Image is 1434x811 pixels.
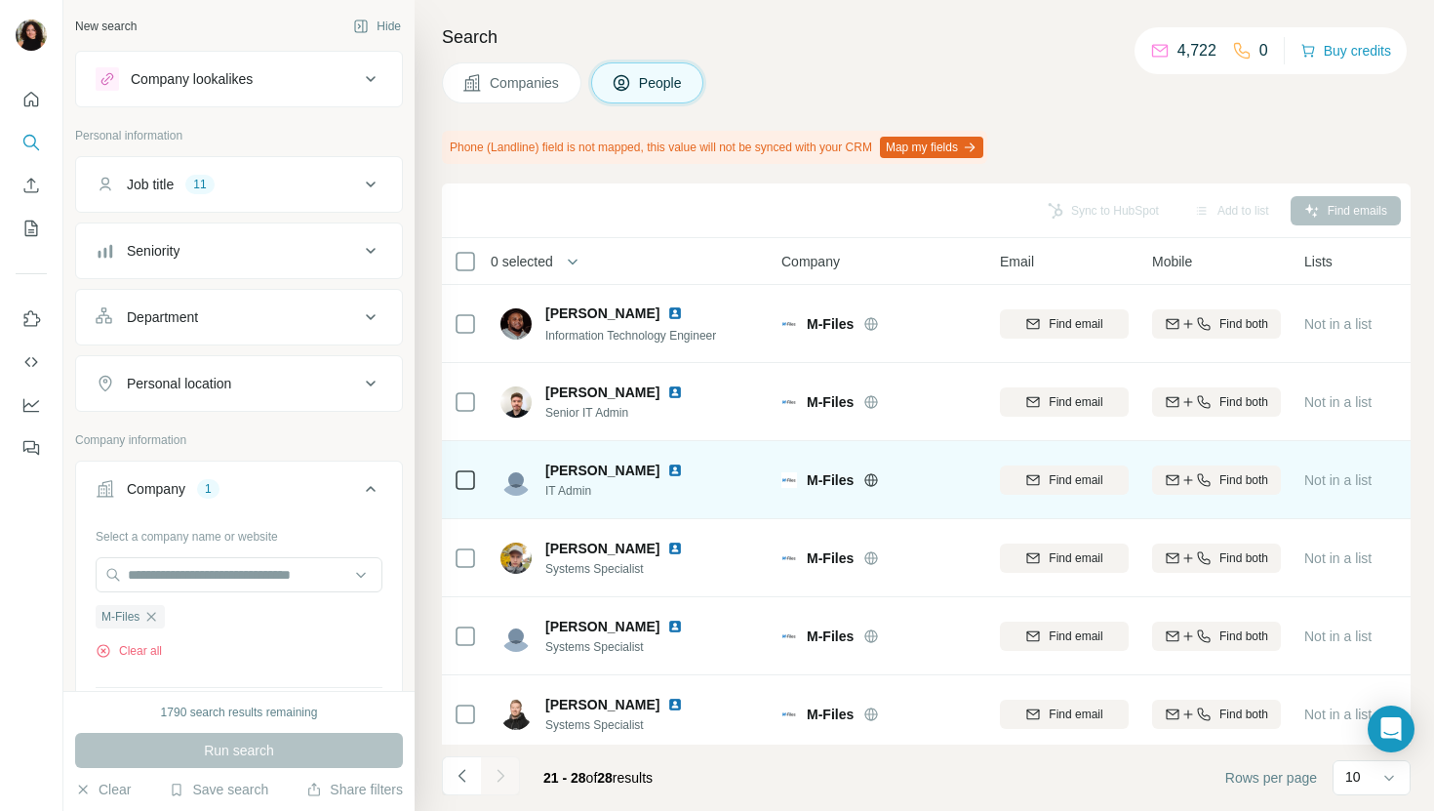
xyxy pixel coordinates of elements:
[1000,252,1034,271] span: Email
[667,619,683,634] img: LinkedIn logo
[16,430,47,466] button: Feedback
[586,770,598,786] span: of
[442,23,1411,51] h4: Search
[545,617,659,636] span: [PERSON_NAME]
[639,73,684,93] span: People
[1152,252,1192,271] span: Mobile
[75,127,403,144] p: Personal information
[1152,622,1281,651] button: Find both
[16,20,47,51] img: Avatar
[781,472,797,488] img: Logo of M-Files
[807,314,854,334] span: M-Files
[1049,315,1102,333] span: Find email
[161,704,318,721] div: 1790 search results remaining
[1225,768,1317,788] span: Rows per page
[500,386,532,418] img: Avatar
[807,548,854,568] span: M-Files
[1049,628,1102,645] span: Find email
[545,482,706,500] span: IT Admin
[1304,472,1372,488] span: Not in a list
[127,307,198,327] div: Department
[75,18,137,35] div: New search
[76,360,402,407] button: Personal location
[500,621,532,652] img: Avatar
[667,385,683,400] img: LinkedIn logo
[1049,549,1102,567] span: Find email
[597,770,613,786] span: 28
[1000,387,1129,417] button: Find email
[1219,628,1268,645] span: Find both
[1049,393,1102,411] span: Find email
[667,697,683,712] img: LinkedIn logo
[781,707,797,722] img: Logo of M-Files
[1304,316,1372,332] span: Not in a list
[781,316,797,332] img: Logo of M-Files
[880,137,983,158] button: Map my fields
[1304,629,1372,644] span: Not in a list
[442,756,481,795] button: Navigate to previous page
[1177,39,1216,62] p: 4,722
[1219,315,1268,333] span: Find both
[545,404,706,422] span: Senior IT Admin
[16,387,47,423] button: Dashboard
[1000,622,1129,651] button: Find email
[1304,550,1372,566] span: Not in a list
[500,308,532,340] img: Avatar
[781,550,797,566] img: Logo of M-Files
[76,227,402,274] button: Seniority
[1000,309,1129,339] button: Find email
[1219,471,1268,489] span: Find both
[1304,394,1372,410] span: Not in a list
[545,304,659,323] span: [PERSON_NAME]
[667,463,683,478] img: LinkedIn logo
[1152,466,1281,495] button: Find both
[545,638,706,656] span: Systems Specialist
[807,470,854,490] span: M-Files
[76,56,402,102] button: Company lookalikes
[1219,706,1268,723] span: Find both
[545,383,659,402] span: [PERSON_NAME]
[781,629,797,644] img: Logo of M-Files
[545,329,716,343] span: Information Technology Engineer
[16,125,47,160] button: Search
[1152,309,1281,339] button: Find both
[781,252,840,271] span: Company
[127,241,179,261] div: Seniority
[543,770,653,786] span: results
[1304,252,1333,271] span: Lists
[75,780,131,799] button: Clear
[807,705,854,724] span: M-Files
[76,294,402,341] button: Department
[1152,387,1281,417] button: Find both
[442,131,987,164] div: Phone (Landline) field is not mapped, this value will not be synced with your CRM
[1300,37,1391,64] button: Buy credits
[1368,706,1414,752] div: Open Intercom Messenger
[667,305,683,321] img: LinkedIn logo
[16,168,47,203] button: Enrich CSV
[807,392,854,412] span: M-Files
[16,82,47,117] button: Quick start
[127,175,174,194] div: Job title
[16,211,47,246] button: My lists
[1152,700,1281,729] button: Find both
[75,431,403,449] p: Company information
[1219,549,1268,567] span: Find both
[1000,466,1129,495] button: Find email
[1152,544,1281,573] button: Find both
[1345,767,1361,787] p: 10
[543,770,586,786] span: 21 - 28
[1049,471,1102,489] span: Find email
[545,695,659,714] span: [PERSON_NAME]
[500,699,532,730] img: Avatar
[127,374,231,393] div: Personal location
[1000,700,1129,729] button: Find email
[500,465,532,496] img: Avatar
[96,520,382,546] div: Select a company name or website
[781,394,797,410] img: Logo of M-Files
[1000,544,1129,573] button: Find email
[491,252,553,271] span: 0 selected
[197,480,219,498] div: 1
[339,12,415,41] button: Hide
[76,466,402,520] button: Company1
[169,780,268,799] button: Save search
